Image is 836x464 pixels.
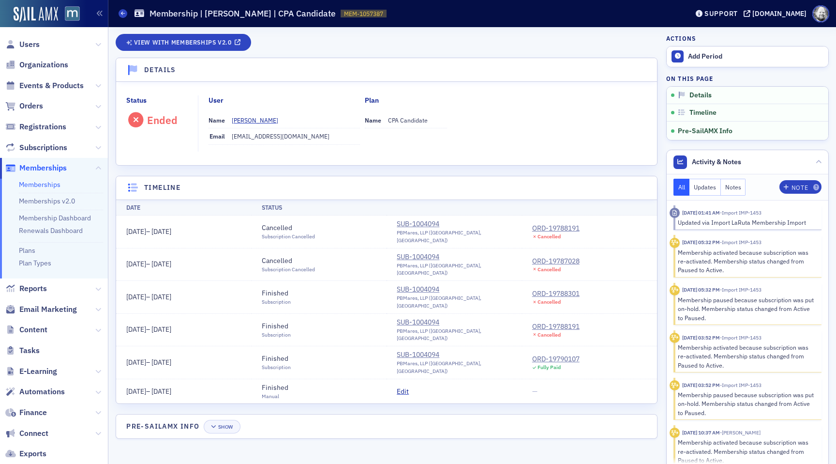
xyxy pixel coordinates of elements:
[678,248,815,275] div: Membership activated because subscription was re-activated. Membership status changed from Paused...
[682,334,720,341] time: 7/1/2021 03:52 PM
[682,286,720,293] time: 7/1/2022 05:32 PM
[532,289,580,299] a: ORD-19788301
[720,286,761,293] span: Import IMP-1453
[126,293,171,301] span: –
[397,387,409,397] span: Edit
[537,332,561,338] div: Cancelled
[262,298,291,306] div: Subscription
[19,197,75,205] a: Memberships v2.0
[397,284,512,294] a: SUB-1004094
[19,122,66,132] span: Registrations
[126,227,171,236] span: –
[147,114,178,126] div: Ended
[151,260,171,268] span: [DATE]
[19,387,65,397] span: Automations
[397,252,512,262] div: SUB-1004094
[812,5,829,22] span: Profile
[5,345,40,356] a: Tasks
[397,219,512,229] a: SUB-1004094
[19,304,77,315] span: Email Marketing
[689,91,712,100] span: Details
[19,39,40,50] span: Users
[126,387,171,396] span: –
[126,293,146,301] span: [DATE]
[667,46,828,67] button: Add Period
[126,358,146,367] span: [DATE]
[19,101,43,111] span: Orders
[126,260,171,268] span: –
[262,266,315,274] div: Subscription Cancelled
[116,200,252,216] th: Date
[670,208,680,218] div: Imported Activity
[19,366,57,377] span: E-Learning
[126,358,171,367] span: –
[532,256,580,266] a: ORD-19787028
[678,390,815,417] div: Membership paused because subscription was put on-hold. Membership status changed from Active to ...
[397,294,512,310] div: PBMares, LLP ([GEOGRAPHIC_DATA], [GEOGRAPHIC_DATA])
[19,214,91,222] a: Membership Dashboard
[19,325,47,335] span: Content
[126,325,171,334] span: –
[218,424,233,430] div: Show
[19,80,84,91] span: Events & Products
[262,331,291,339] div: Subscription
[397,317,512,327] a: SUB-1004094
[388,112,447,128] dd: CPA Candidate
[5,366,57,377] a: E-Learning
[532,223,580,233] a: ORD-19788191
[232,116,285,124] a: [PERSON_NAME]
[537,299,561,305] div: Cancelled
[262,256,315,266] div: Cancelled
[144,65,176,75] h4: Details
[19,142,67,153] span: Subscriptions
[365,95,379,106] div: Plan
[19,60,68,70] span: Organizations
[678,126,732,135] span: Pre-SailAMX Info
[262,321,291,331] div: Finished
[126,95,147,106] div: Status
[537,364,561,371] div: Fully Paid
[151,227,171,236] span: [DATE]
[151,325,171,334] span: [DATE]
[149,8,336,19] h1: Membership | [PERSON_NAME] | CPA Candidate
[397,327,512,343] div: PBMares, LLP ([GEOGRAPHIC_DATA], [GEOGRAPHIC_DATA])
[532,322,580,332] a: ORD-19788191
[532,354,580,364] a: ORD-19790107
[262,364,291,371] div: Subscription
[670,333,680,343] div: Activity
[19,226,83,235] a: Renewals Dashboard
[666,74,829,83] h4: On this page
[5,80,84,91] a: Events & Products
[752,9,806,18] div: [DOMAIN_NAME]
[682,239,720,246] time: 7/1/2022 05:32 PM
[397,360,512,375] div: PBMares, LLP ([GEOGRAPHIC_DATA], [GEOGRAPHIC_DATA])
[5,60,68,70] a: Organizations
[720,239,761,246] span: Import IMP-1453
[209,132,225,140] span: Email
[144,183,180,193] h4: Timeline
[19,283,47,294] span: Reports
[5,304,77,315] a: Email Marketing
[666,34,696,43] h4: Actions
[134,40,232,45] span: View with Memberships v2.0
[232,116,278,124] div: [PERSON_NAME]
[126,421,199,432] h4: Pre-SailAMX Info
[689,179,721,196] button: Updates
[5,122,66,132] a: Registrations
[5,449,46,459] a: Exports
[344,10,383,18] span: MEM-1057387
[252,200,387,216] th: Status
[151,387,171,396] span: [DATE]
[5,325,47,335] a: Content
[5,387,65,397] a: Automations
[704,9,738,18] div: Support
[397,262,512,278] div: PBMares, LLP ([GEOGRAPHIC_DATA], [GEOGRAPHIC_DATA])
[19,449,46,459] span: Exports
